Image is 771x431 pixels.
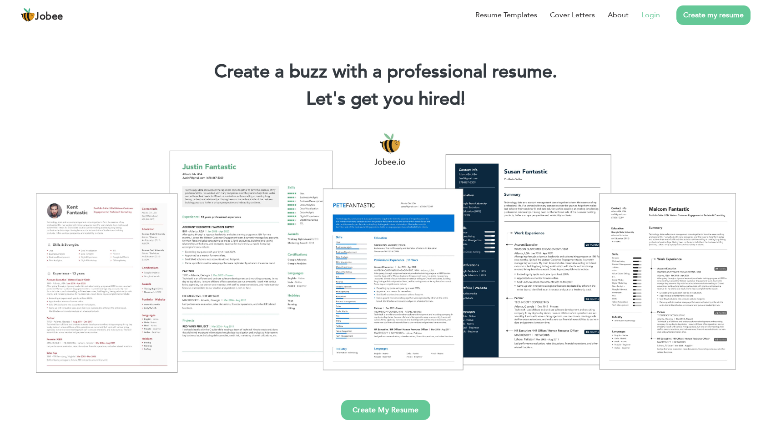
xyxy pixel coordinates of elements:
[14,87,757,111] h2: Let's
[20,8,35,22] img: jobee.io
[676,5,751,25] a: Create my resume
[461,86,465,112] span: |
[14,60,757,84] h1: Create a buzz with a professional resume.
[641,10,660,20] a: Login
[35,12,63,22] span: Jobee
[20,8,63,22] a: Jobee
[351,86,465,112] span: get you hired!
[341,400,430,420] a: Create My Resume
[475,10,537,20] a: Resume Templates
[550,10,595,20] a: Cover Letters
[608,10,629,20] a: About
